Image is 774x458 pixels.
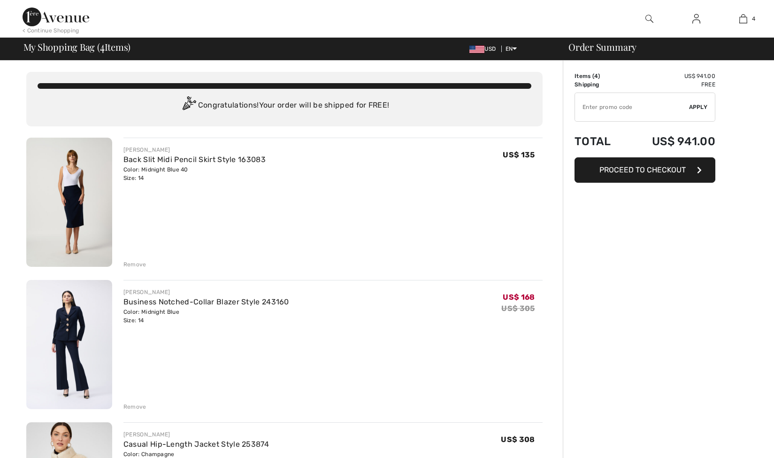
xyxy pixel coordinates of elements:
[739,13,747,24] img: My Bag
[179,96,198,115] img: Congratulation2.svg
[26,138,112,267] img: Back Slit Midi Pencil Skirt Style 163083
[123,165,266,182] div: Color: Midnight Blue 40 Size: 14
[626,80,715,89] td: Free
[123,155,266,164] a: Back Slit Midi Pencil Skirt Style 163083
[23,26,79,35] div: < Continue Shopping
[557,42,768,52] div: Order Summary
[123,288,289,296] div: [PERSON_NAME]
[100,40,105,52] span: 4
[469,46,499,52] span: USD
[123,146,266,154] div: [PERSON_NAME]
[123,260,146,269] div: Remove
[575,125,626,157] td: Total
[501,435,535,444] span: US$ 308
[599,165,686,174] span: Proceed to Checkout
[626,72,715,80] td: US$ 941.00
[714,430,765,453] iframe: Opens a widget where you can find more information
[645,13,653,24] img: search the website
[689,103,708,111] span: Apply
[594,73,598,79] span: 4
[123,430,269,439] div: [PERSON_NAME]
[575,80,626,89] td: Shipping
[685,13,708,25] a: Sign In
[626,125,715,157] td: US$ 941.00
[575,157,715,183] button: Proceed to Checkout
[720,13,766,24] a: 4
[506,46,517,52] span: EN
[23,42,131,52] span: My Shopping Bag ( Items)
[123,440,269,449] a: Casual Hip-Length Jacket Style 253874
[692,13,700,24] img: My Info
[575,93,689,121] input: Promo code
[38,96,531,115] div: Congratulations! Your order will be shipped for FREE!
[501,304,535,313] s: US$ 305
[23,8,89,26] img: 1ère Avenue
[503,150,535,159] span: US$ 135
[752,15,755,23] span: 4
[503,293,535,302] span: US$ 168
[575,72,626,80] td: Items ( )
[123,403,146,411] div: Remove
[26,280,112,409] img: Business Notched-Collar Blazer Style 243160
[123,297,289,306] a: Business Notched-Collar Blazer Style 243160
[469,46,484,53] img: US Dollar
[123,308,289,325] div: Color: Midnight Blue Size: 14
